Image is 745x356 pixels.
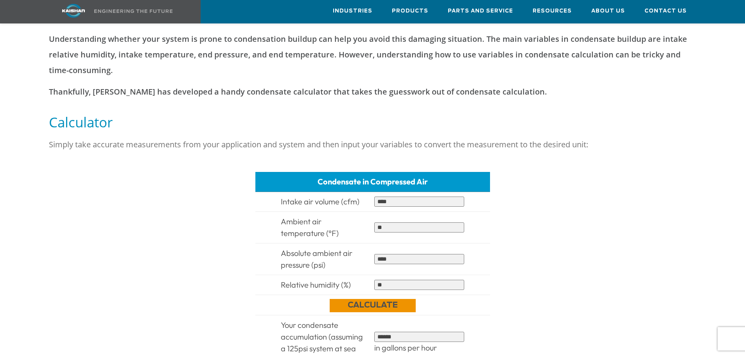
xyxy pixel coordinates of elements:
span: Intake air volume (cfm) [281,197,359,206]
p: Thankfully, [PERSON_NAME] has developed a handy condensate calculator that takes the guesswork ou... [49,84,697,100]
a: Resources [533,0,572,21]
span: Absolute ambient air pressure (psi) [281,248,352,270]
span: Ambient air temperature (°F) [281,216,339,238]
a: Products [392,0,428,21]
img: kaishan logo [44,4,103,18]
span: Industries [333,7,372,16]
span: Condensate in Compressed Air [318,177,428,186]
a: Contact Us [644,0,687,21]
a: About Us [591,0,625,21]
span: Resources [533,7,572,16]
a: Parts and Service [448,0,513,21]
span: Relative humidity (%) [281,280,351,290]
span: in gallons per hour [374,343,437,352]
p: Simply take accurate measurements from your application and system and then input your variables ... [49,137,697,152]
span: Products [392,7,428,16]
a: Industries [333,0,372,21]
span: Parts and Service [448,7,513,16]
img: Engineering the future [94,9,172,13]
a: Calculate [330,299,416,312]
span: About Us [591,7,625,16]
span: Contact Us [644,7,687,16]
p: Understanding whether your system is prone to condensation buildup can help you avoid this damagi... [49,31,697,78]
h5: Calculator [49,113,697,131]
